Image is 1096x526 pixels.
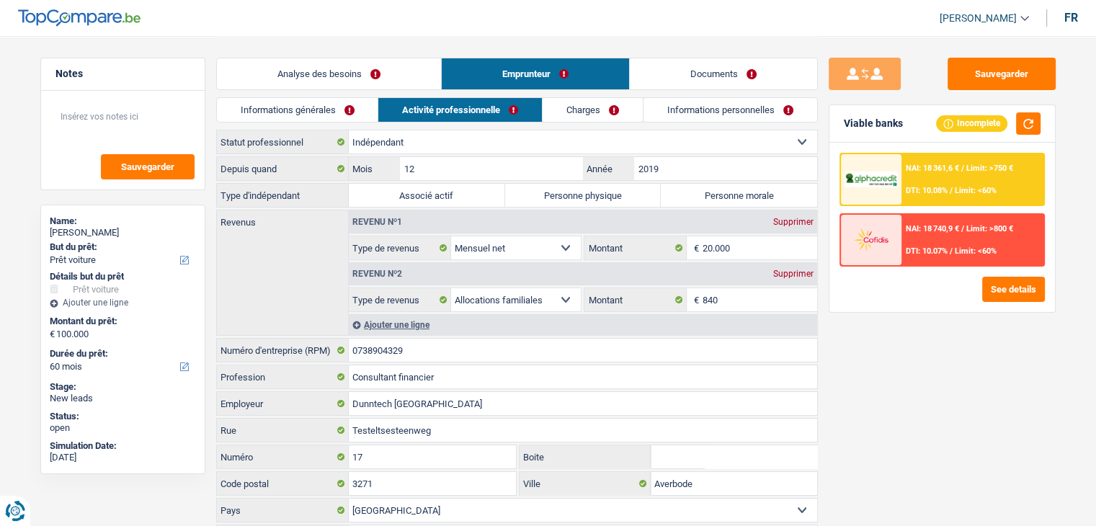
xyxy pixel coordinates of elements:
[50,316,193,327] label: Montant du prêt:
[217,130,349,153] label: Statut professionnel
[950,186,953,195] span: /
[770,269,817,278] div: Supprimer
[928,6,1029,30] a: [PERSON_NAME]
[906,164,959,173] span: NAI: 18 361,6 €
[50,298,196,308] div: Ajouter une ligne
[217,210,348,227] label: Revenus
[50,411,196,422] div: Status:
[217,58,441,89] a: Analyse des besoins
[50,381,196,393] div: Stage:
[378,98,542,122] a: Activité professionnelle
[936,115,1007,131] div: Incomplete
[634,157,816,180] input: AAAA
[217,365,349,388] label: Profession
[50,241,193,253] label: But du prêt:
[442,58,629,89] a: Emprunteur
[770,218,817,226] div: Supprimer
[50,227,196,239] div: [PERSON_NAME]
[50,271,196,282] div: Détails but du prêt
[217,339,349,362] label: Numéro d'entreprise (RPM)
[50,422,196,434] div: open
[349,288,451,311] label: Type de revenus
[584,288,687,311] label: Montant
[217,98,378,122] a: Informations générales
[630,58,817,89] a: Documents
[687,236,703,259] span: €
[966,164,1013,173] span: Limit: >750 €
[844,117,903,130] div: Viable banks
[950,246,953,256] span: /
[101,154,195,179] button: Sauvegarder
[961,224,964,233] span: /
[217,419,349,442] label: Rue
[643,98,817,122] a: Informations personnelles
[520,472,651,495] label: Ville
[18,9,141,27] img: TopCompare Logo
[955,186,997,195] span: Limit: <60%
[349,157,400,180] label: Mois
[50,348,193,360] label: Durée du prêt:
[217,445,349,468] label: Numéro
[505,184,661,207] label: Personne physique
[966,224,1013,233] span: Limit: >800 €
[349,184,505,207] label: Associé actif
[121,162,174,171] span: Sauvegarder
[940,12,1017,24] span: [PERSON_NAME]
[906,224,959,233] span: NAI: 18 740,9 €
[217,392,349,415] label: Employeur
[906,246,948,256] span: DTI: 10.07%
[584,236,687,259] label: Montant
[50,393,196,404] div: New leads
[948,58,1056,90] button: Sauvegarder
[543,98,643,122] a: Charges
[982,277,1045,302] button: See details
[400,157,582,180] input: MM
[661,184,817,207] label: Personne morale
[217,184,349,207] label: Type d'indépendant
[520,445,651,468] label: Boite
[845,171,898,188] img: AlphaCredit
[1064,11,1078,24] div: fr
[961,164,964,173] span: /
[50,215,196,227] div: Name:
[50,452,196,463] div: [DATE]
[217,472,349,495] label: Code postal
[349,218,406,226] div: Revenu nº1
[955,246,997,256] span: Limit: <60%
[217,157,349,180] label: Depuis quand
[55,68,190,80] h5: Notes
[50,329,55,340] span: €
[845,226,898,253] img: Cofidis
[50,440,196,452] div: Simulation Date:
[906,186,948,195] span: DTI: 10.08%
[349,236,451,259] label: Type de revenus
[217,499,349,522] label: Pays
[349,314,817,335] div: Ajouter une ligne
[583,157,634,180] label: Année
[687,288,703,311] span: €
[349,269,406,278] div: Revenu nº2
